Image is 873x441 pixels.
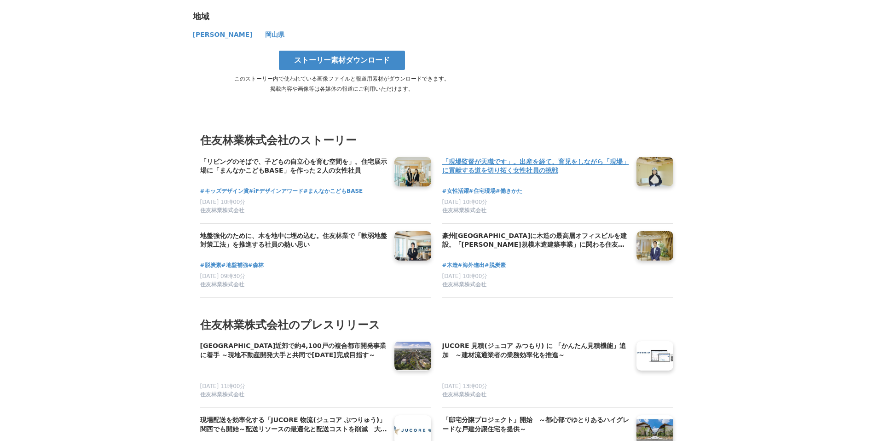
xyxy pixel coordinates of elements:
[485,261,506,270] a: #脱炭素
[200,415,387,434] h4: 現場配送を効率化する「JUCORE 物流(ジュコア ぶつりゅう)」 関西でも開始～配送リソースの最適化と配送コストを削減 大都市圏で展開～
[442,231,629,250] a: 豪州[GEOGRAPHIC_DATA]に木造の最高層オフィスビルを建設。「[PERSON_NAME]規模木造建築事業」に関わる住友林業社員のキャリアと展望
[279,51,405,70] a: ストーリー素材ダウンロード
[200,132,673,149] h3: 住友林業株式会社のストーリー
[469,187,496,196] a: #住宅現場
[200,199,246,205] span: [DATE] 10時00分
[442,207,629,216] a: 住友林業株式会社
[249,187,303,196] a: #iFデザインアワード
[442,281,629,290] a: 住友林業株式会社
[200,261,221,270] a: #脱炭素
[200,207,244,215] span: 住友林業株式会社
[442,391,486,399] span: 住友林業株式会社
[442,273,488,279] span: [DATE] 10時00分
[442,281,486,289] span: 住友林業株式会社
[193,33,254,38] a: [PERSON_NAME]
[200,383,246,389] span: [DATE] 11時00分
[442,207,486,215] span: 住友林業株式会社
[200,391,244,399] span: 住友林業株式会社
[442,415,629,434] h4: 「邸宅分譲プロジェクト」開始 ～都心部でゆとりあるハイグレードな戸建分譲住宅を提供～
[442,199,488,205] span: [DATE] 10時00分
[200,316,673,334] h2: 住友林業株式会社のプレスリリース
[458,261,485,270] a: #海外進出
[193,31,253,38] span: [PERSON_NAME]
[200,157,387,176] a: 「リビングのそばで、子どもの自立心を育む空間を」。住宅展示場に「まんなかこどもBASE」を作った２人の女性社員
[221,261,248,270] a: #地盤補強
[442,391,629,400] a: 住友林業株式会社
[200,391,387,400] a: 住友林業株式会社
[265,31,284,38] span: 岡山県
[193,11,487,22] div: 地域
[442,261,458,270] a: #木造
[248,261,264,270] a: #森林
[442,341,629,360] a: JUCORE 見積(ジュコア みつもり) に 「かんたん見積機能」追加 ～建材流通業者の業務効率化を推進～
[303,187,363,196] a: #まんなかこどもBASE
[442,383,488,389] span: [DATE] 13時00分
[200,231,387,250] a: 地盤強化のために、木を地中に埋め込む。住友林業で「軟弱地盤対策工法」を推進する社員の熱い思い
[193,74,491,94] p: このストーリー内で使われている画像ファイルと報道用素材がダウンロードできます。 掲載内容や画像等は各媒体の報道にご利用いただけます。
[265,33,284,38] a: 岡山県
[496,187,522,196] a: #働きかた
[200,281,244,289] span: 住友林業株式会社
[200,207,387,216] a: 住友林業株式会社
[200,281,387,290] a: 住友林業株式会社
[442,157,629,176] a: 「現場監督が天職です」。出産を経て、育児をしながら「現場」に貢献する道を切り拓く女性社員の挑戦
[200,415,387,435] a: 現場配送を効率化する「JUCORE 物流(ジュコア ぶつりゅう)」 関西でも開始～配送リソースの最適化と配送コストを削減 大都市圏で展開～
[442,187,469,196] a: #女性活躍
[200,341,387,360] a: [GEOGRAPHIC_DATA]近郊で約4,100戸の複合都市開発事業に着手 ～現地不動産開発大手と共同で[DATE]完成目指す～
[200,187,249,196] a: #キッズデザイン賞
[442,415,629,435] a: 「邸宅分譲プロジェクト」開始 ～都心部でゆとりあるハイグレードな戸建分譲住宅を提供～
[200,273,246,279] span: [DATE] 09時30分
